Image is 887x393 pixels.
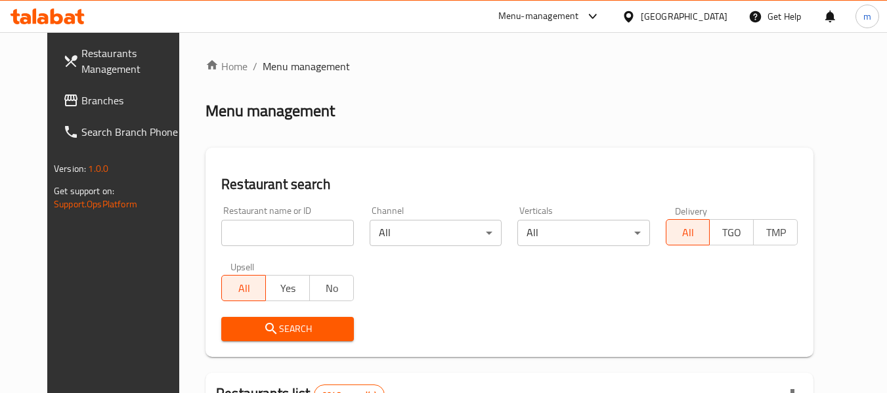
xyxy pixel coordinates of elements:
nav: breadcrumb [206,58,813,74]
div: [GEOGRAPHIC_DATA] [641,9,727,24]
span: TMP [759,223,792,242]
li: / [253,58,257,74]
span: Menu management [263,58,350,74]
span: 1.0.0 [88,160,108,177]
a: Branches [53,85,196,116]
div: All [517,220,649,246]
button: All [221,275,266,301]
span: TGO [715,223,748,242]
span: Version: [54,160,86,177]
span: Branches [81,93,185,108]
label: Upsell [230,262,255,271]
span: Search [232,321,343,337]
span: Restaurants Management [81,45,185,77]
a: Home [206,58,248,74]
span: Yes [271,279,305,298]
button: TGO [709,219,754,245]
label: Delivery [675,206,708,215]
a: Support.OpsPlatform [54,196,137,213]
h2: Restaurant search [221,175,798,194]
button: No [309,275,354,301]
span: Get support on: [54,182,114,199]
span: No [315,279,349,298]
span: m [863,9,871,24]
div: All [370,220,502,246]
div: Menu-management [498,9,579,24]
button: TMP [753,219,798,245]
span: All [227,279,261,298]
h2: Menu management [206,100,335,121]
button: All [666,219,710,245]
button: Search [221,317,353,341]
button: Yes [265,275,310,301]
input: Search for restaurant name or ID.. [221,220,353,246]
a: Restaurants Management [53,37,196,85]
span: Search Branch Phone [81,124,185,140]
span: All [672,223,705,242]
a: Search Branch Phone [53,116,196,148]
